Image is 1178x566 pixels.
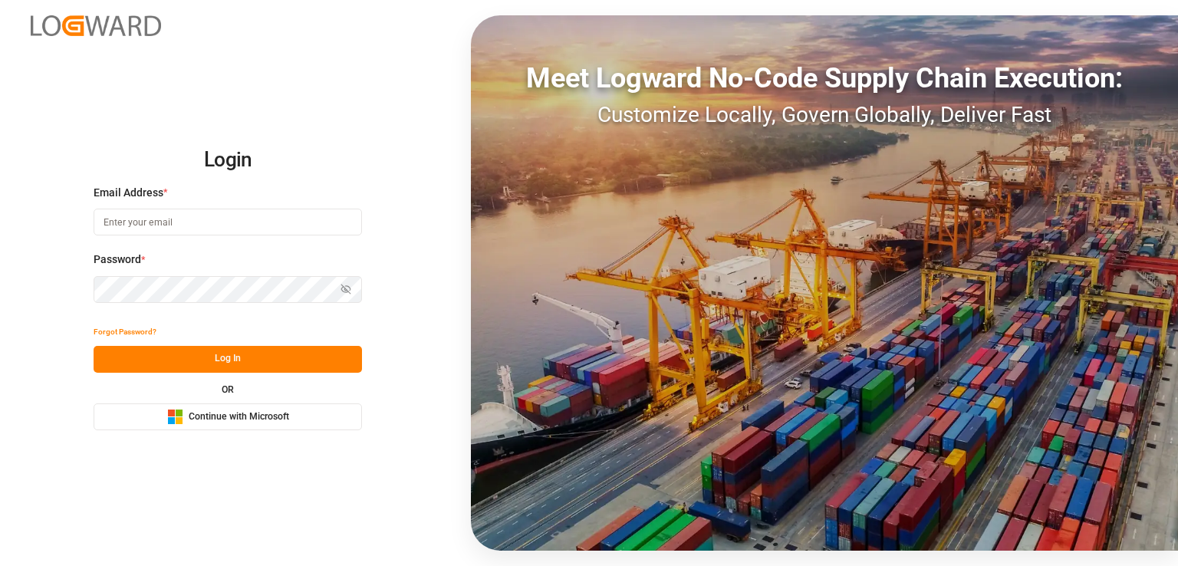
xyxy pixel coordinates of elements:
small: OR [222,385,234,394]
div: Meet Logward No-Code Supply Chain Execution: [471,58,1178,99]
button: Forgot Password? [94,319,156,346]
span: Email Address [94,185,163,201]
div: Customize Locally, Govern Globally, Deliver Fast [471,99,1178,131]
button: Log In [94,346,362,373]
span: Password [94,252,141,268]
input: Enter your email [94,209,362,235]
img: Logward_new_orange.png [31,15,161,36]
button: Continue with Microsoft [94,403,362,430]
span: Continue with Microsoft [189,410,289,424]
h2: Login [94,136,362,185]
